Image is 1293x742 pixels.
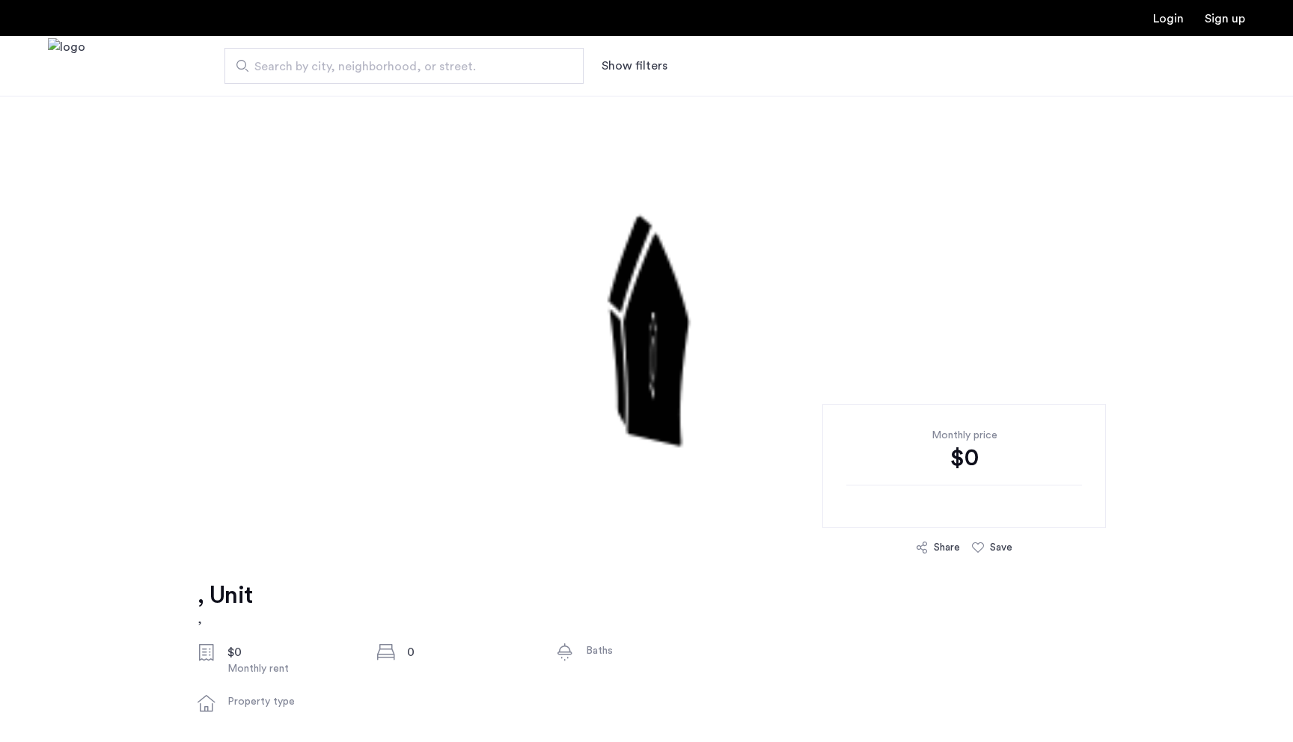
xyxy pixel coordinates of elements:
a: Cazamio Logo [48,38,85,94]
div: Baths [586,643,712,658]
div: Save [990,540,1012,555]
div: Share [934,540,960,555]
div: Property type [227,694,353,709]
img: 2.gif [233,96,1060,545]
button: Show or hide filters [602,57,667,75]
span: Search by city, neighborhood, or street. [254,58,542,76]
div: Monthly rent [227,661,353,676]
img: logo [48,38,85,94]
a: Login [1153,13,1184,25]
div: $0 [846,443,1082,473]
a: , Unit, [198,580,252,628]
div: Monthly price [846,428,1082,443]
h1: , Unit [198,580,252,610]
input: Apartment Search [224,48,584,84]
div: $0 [227,643,353,661]
h2: , [198,610,252,628]
div: 0 [407,643,533,661]
a: Registration [1205,13,1245,25]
